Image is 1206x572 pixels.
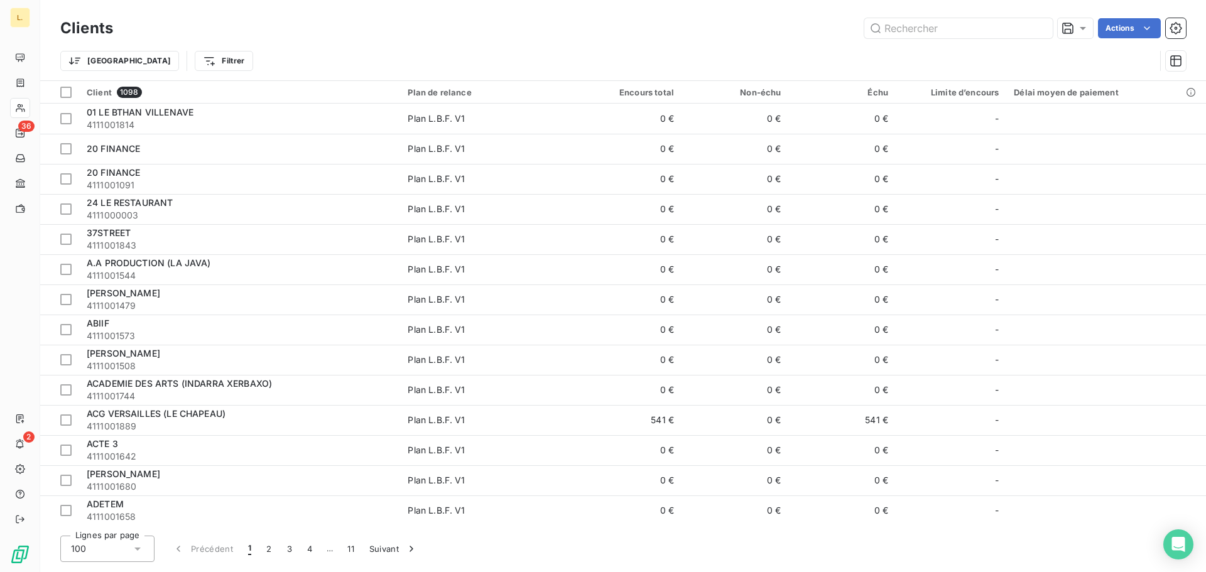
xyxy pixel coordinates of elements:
[682,375,788,405] td: 0 €
[248,542,251,555] span: 1
[575,254,682,284] td: 0 €
[408,474,465,487] div: Plan L.B.F. V1
[241,536,259,562] button: 1
[87,197,173,208] span: 24 LE RESTAURANT
[1014,87,1198,97] div: Délai moyen de paiement
[408,384,465,396] div: Plan L.B.F. V1
[340,536,362,562] button: 11
[582,87,674,97] div: Encours total
[682,134,788,164] td: 0 €
[300,536,320,562] button: 4
[995,263,999,276] span: -
[788,134,895,164] td: 0 €
[280,536,300,562] button: 3
[796,87,888,97] div: Échu
[87,480,393,493] span: 4111001680
[788,495,895,526] td: 0 €
[575,375,682,405] td: 0 €
[87,119,393,131] span: 4111001814
[320,539,340,559] span: …
[575,405,682,435] td: 541 €
[165,536,241,562] button: Précédent
[60,51,179,71] button: [GEOGRAPHIC_DATA]
[87,408,225,419] span: ACG VERSAILLES (LE CHAPEAU)
[362,536,425,562] button: Suivant
[87,378,272,389] span: ACADEMIE DES ARTS (INDARRA XERBAXO)
[788,284,895,315] td: 0 €
[1163,529,1193,559] div: Open Intercom Messenger
[575,465,682,495] td: 0 €
[408,293,465,306] div: Plan L.B.F. V1
[87,420,393,433] span: 4111001889
[575,134,682,164] td: 0 €
[682,104,788,134] td: 0 €
[23,431,35,443] span: 2
[87,438,118,449] span: ACTE 3
[87,167,141,178] span: 20 FINANCE
[10,8,30,28] div: L.
[259,536,279,562] button: 2
[995,444,999,456] span: -
[575,315,682,345] td: 0 €
[408,112,465,125] div: Plan L.B.F. V1
[995,353,999,366] span: -
[87,239,393,252] span: 4111001843
[575,284,682,315] td: 0 €
[87,318,109,328] span: ABIIF
[87,209,393,222] span: 4111000003
[788,375,895,405] td: 0 €
[117,87,142,98] span: 1098
[903,87,999,97] div: Limite d’encours
[788,254,895,284] td: 0 €
[87,87,112,97] span: Client
[87,257,211,268] span: A.A PRODUCTION (LA JAVA)
[18,121,35,132] span: 36
[995,504,999,517] span: -
[10,544,30,564] img: Logo LeanPay
[575,495,682,526] td: 0 €
[995,414,999,426] span: -
[575,194,682,224] td: 0 €
[87,360,393,372] span: 4111001508
[87,288,160,298] span: [PERSON_NAME]
[408,87,567,97] div: Plan de relance
[408,143,465,155] div: Plan L.B.F. V1
[788,164,895,194] td: 0 €
[682,284,788,315] td: 0 €
[1098,18,1161,38] button: Actions
[682,194,788,224] td: 0 €
[87,450,393,463] span: 4111001642
[87,510,393,523] span: 4111001658
[682,315,788,345] td: 0 €
[682,435,788,465] td: 0 €
[575,435,682,465] td: 0 €
[995,474,999,487] span: -
[682,164,788,194] td: 0 €
[87,330,393,342] span: 4111001573
[87,499,124,509] span: ADETEM
[408,203,465,215] div: Plan L.B.F. V1
[408,414,465,426] div: Plan L.B.F. V1
[689,87,781,97] div: Non-échu
[87,107,193,117] span: 01 LE BTHAN VILLENAVE
[682,224,788,254] td: 0 €
[408,173,465,185] div: Plan L.B.F. V1
[87,179,393,192] span: 4111001091
[87,468,160,479] span: [PERSON_NAME]
[788,104,895,134] td: 0 €
[682,254,788,284] td: 0 €
[995,203,999,215] span: -
[995,143,999,155] span: -
[60,17,113,40] h3: Clients
[408,323,465,336] div: Plan L.B.F. V1
[87,390,393,402] span: 4111001744
[995,233,999,246] span: -
[995,112,999,125] span: -
[575,224,682,254] td: 0 €
[788,194,895,224] td: 0 €
[575,164,682,194] td: 0 €
[408,504,465,517] div: Plan L.B.F. V1
[87,227,131,238] span: 37STREET
[788,435,895,465] td: 0 €
[682,345,788,375] td: 0 €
